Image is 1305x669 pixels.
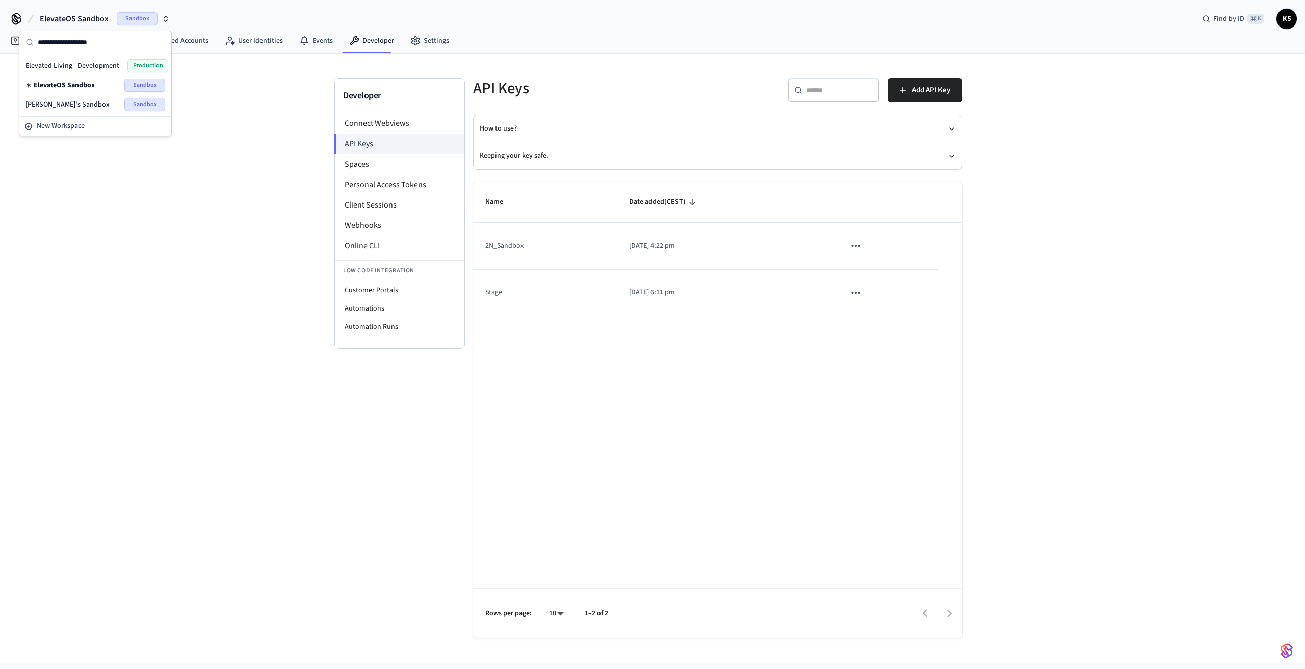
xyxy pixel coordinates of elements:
button: KS [1276,9,1297,29]
div: 10 [544,606,568,621]
p: Rows per page: [485,608,532,619]
div: Suggestions [19,54,171,116]
li: Online CLI [335,236,464,256]
img: SeamLogoGradient.69752ec5.svg [1281,642,1293,659]
li: Client Sessions [335,195,464,215]
span: Elevated Living - Development [25,61,119,71]
button: How to use? [480,115,956,142]
li: Spaces [335,154,464,174]
li: Automations [335,299,464,318]
td: 2N_Sandbox [473,223,617,269]
button: Keeping your key safe. [480,142,956,169]
button: Add API Key [888,78,962,102]
li: API Keys [334,134,464,154]
span: Production [127,59,168,72]
h5: API Keys [473,78,712,99]
li: Connect Webviews [335,113,464,134]
li: Low Code Integration [335,260,464,281]
table: sticky table [473,182,962,316]
span: Sandbox [117,12,158,25]
a: Events [291,32,341,50]
p: 1–2 of 2 [585,608,608,619]
p: [DATE] 4:22 pm [629,241,821,251]
span: Add API Key [912,84,950,97]
div: Find by ID⌘ K [1194,10,1272,28]
span: Date added(CEST) [629,194,699,210]
span: KS [1277,10,1296,28]
span: Sandbox [124,79,165,92]
li: Webhooks [335,215,464,236]
span: Sandbox [124,98,165,111]
button: New Workspace [20,118,170,135]
a: User Identities [217,32,291,50]
span: ElevateOS Sandbox [40,13,109,25]
a: Devices [2,32,55,50]
a: Developer [341,32,402,50]
span: [PERSON_NAME]'s Sandbox [25,99,110,110]
span: Name [485,194,516,210]
span: ⌘ K [1247,14,1264,24]
h3: Developer [343,89,456,103]
p: [DATE] 6:11 pm [629,287,821,298]
span: New Workspace [37,121,85,132]
li: Automation Runs [335,318,464,336]
span: Find by ID [1213,14,1244,24]
span: ElevateOS Sandbox [34,80,95,90]
li: Personal Access Tokens [335,174,464,195]
a: Settings [402,32,457,50]
td: Stage [473,270,617,316]
li: Customer Portals [335,281,464,299]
